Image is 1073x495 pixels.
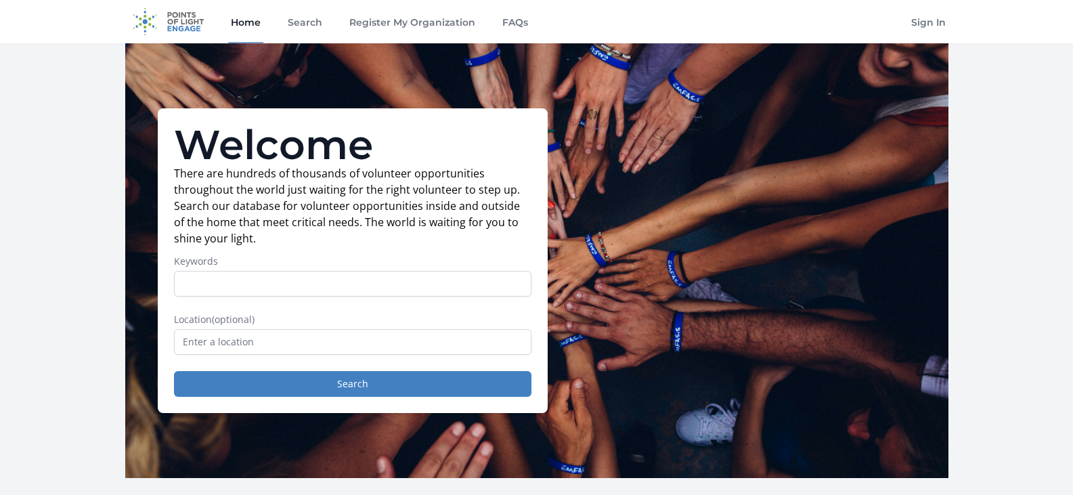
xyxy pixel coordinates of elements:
[174,165,531,246] p: There are hundreds of thousands of volunteer opportunities throughout the world just waiting for ...
[174,125,531,165] h1: Welcome
[174,313,531,326] label: Location
[174,255,531,268] label: Keywords
[174,371,531,397] button: Search
[212,313,255,326] span: (optional)
[174,329,531,355] input: Enter a location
